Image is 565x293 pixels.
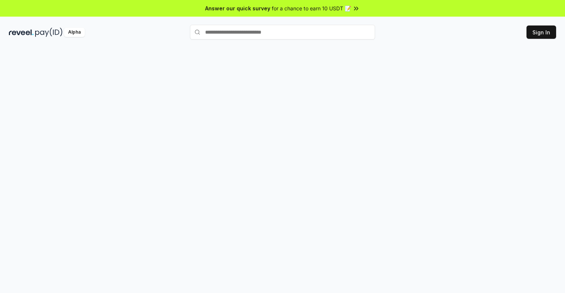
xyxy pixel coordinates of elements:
[272,4,351,12] span: for a chance to earn 10 USDT 📝
[526,25,556,39] button: Sign In
[64,28,85,37] div: Alpha
[35,28,63,37] img: pay_id
[9,28,34,37] img: reveel_dark
[205,4,270,12] span: Answer our quick survey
